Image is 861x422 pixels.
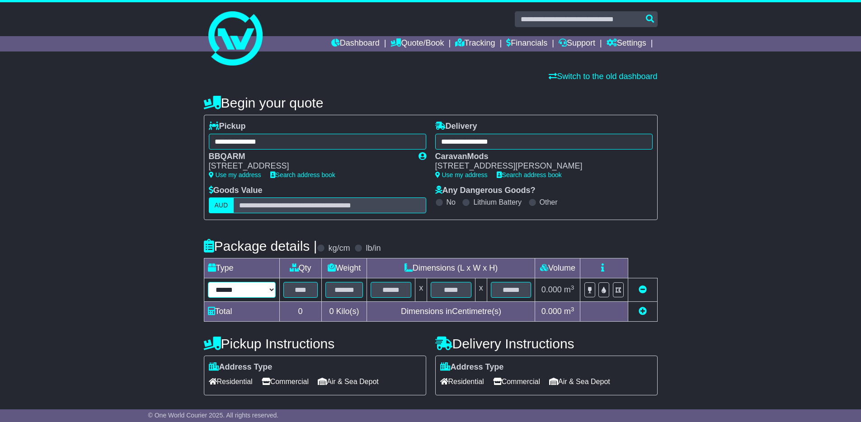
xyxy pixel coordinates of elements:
[209,122,246,131] label: Pickup
[209,171,261,178] a: Use my address
[279,258,321,278] td: Qty
[475,278,487,302] td: x
[279,302,321,322] td: 0
[321,302,367,322] td: Kilo(s)
[435,171,488,178] a: Use my address
[209,152,409,162] div: BBQARM
[209,161,409,171] div: [STREET_ADDRESS]
[639,285,647,294] a: Remove this item
[435,186,536,196] label: Any Dangerous Goods?
[435,336,658,351] h4: Delivery Instructions
[540,198,558,206] label: Other
[148,412,279,419] span: © One World Courier 2025. All rights reserved.
[571,306,574,313] sup: 3
[549,72,657,81] a: Switch to the old dashboard
[559,36,595,52] a: Support
[415,278,427,302] td: x
[209,362,273,372] label: Address Type
[493,375,540,389] span: Commercial
[391,36,444,52] a: Quote/Book
[541,307,562,316] span: 0.000
[204,95,658,110] h4: Begin your quote
[455,36,495,52] a: Tracking
[440,362,504,372] label: Address Type
[639,307,647,316] a: Add new item
[447,198,456,206] label: No
[564,307,574,316] span: m
[435,161,644,171] div: [STREET_ADDRESS][PERSON_NAME]
[535,258,580,278] td: Volume
[331,36,380,52] a: Dashboard
[541,285,562,294] span: 0.000
[270,171,335,178] a: Search address book
[435,122,477,131] label: Delivery
[435,152,644,162] div: CaravanMods
[497,171,562,178] a: Search address book
[204,258,279,278] td: Type
[367,258,535,278] td: Dimensions (L x W x H)
[204,336,426,351] h4: Pickup Instructions
[204,239,317,253] h4: Package details |
[204,302,279,322] td: Total
[506,36,547,52] a: Financials
[440,375,484,389] span: Residential
[209,375,253,389] span: Residential
[328,244,350,253] label: kg/cm
[209,197,234,213] label: AUD
[564,285,574,294] span: m
[549,375,610,389] span: Air & Sea Depot
[366,244,381,253] label: lb/in
[209,186,263,196] label: Goods Value
[571,284,574,291] sup: 3
[329,307,334,316] span: 0
[607,36,646,52] a: Settings
[318,375,379,389] span: Air & Sea Depot
[367,302,535,322] td: Dimensions in Centimetre(s)
[321,258,367,278] td: Weight
[262,375,309,389] span: Commercial
[473,198,522,206] label: Lithium Battery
